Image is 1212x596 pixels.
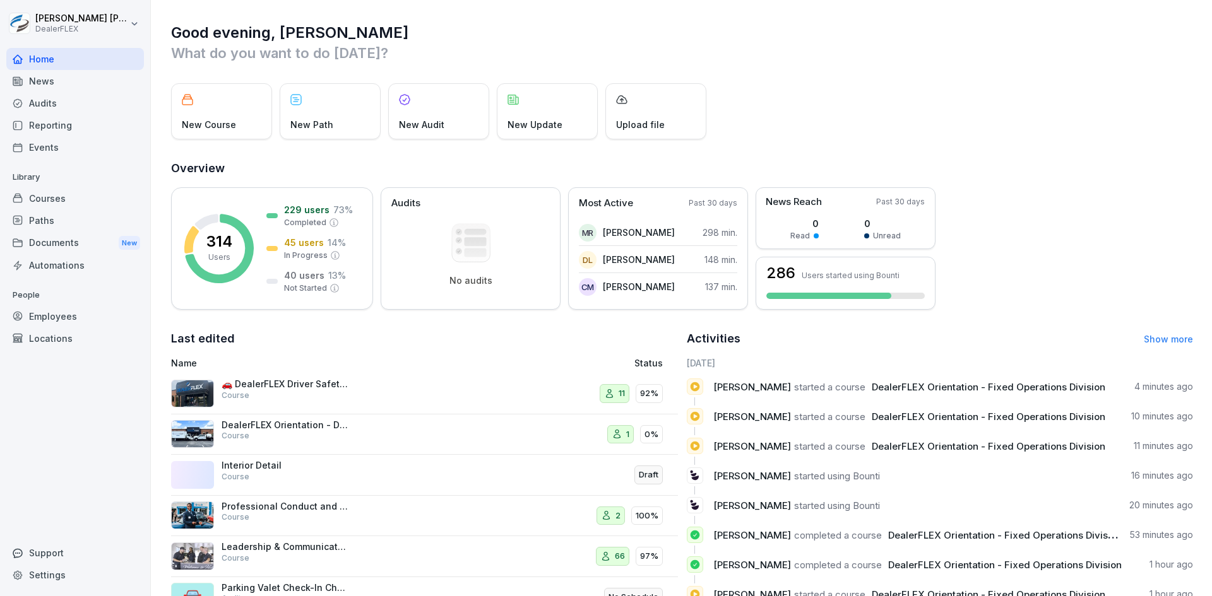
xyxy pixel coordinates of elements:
[222,430,249,441] p: Course
[640,550,658,563] p: 97%
[713,381,791,393] span: [PERSON_NAME]
[449,275,492,286] p: No audits
[579,196,633,211] p: Most Active
[6,114,144,136] div: Reporting
[222,460,348,471] p: Interior Detail
[171,420,214,448] img: iylp24rw87ejcq0bh277qvmh.png
[333,203,353,216] p: 73 %
[6,187,144,209] a: Courses
[873,230,901,242] p: Unread
[391,196,420,211] p: Audits
[794,440,865,452] span: started a course
[222,471,249,482] p: Course
[284,236,324,249] p: 45 users
[615,510,621,522] p: 2
[766,266,795,281] h3: 286
[687,330,740,348] h2: Activities
[171,43,1193,63] p: What do you want to do [DATE]?
[794,500,880,511] span: started using Bounti
[206,234,232,249] p: 314
[794,381,865,393] span: started a course
[6,231,144,255] div: Documents
[6,70,144,92] a: News
[284,203,330,216] p: 229 users
[328,269,346,282] p: 13 %
[119,236,140,250] div: New
[640,387,658,400] p: 92%
[687,356,1194,370] h6: [DATE]
[328,236,346,249] p: 14 %
[864,217,901,230] p: 0
[399,118,444,131] p: New Audit
[1130,529,1193,541] p: 53 minutes ago
[284,269,324,282] p: 40 users
[171,501,214,529] img: yfsleesgksgx0a54tq96xrfr.png
[6,48,144,70] a: Home
[888,529,1122,541] span: DealerFLEX Orientation - Fixed Operations Division
[284,250,328,261] p: In Progress
[6,542,144,564] div: Support
[6,254,144,276] div: Automations
[171,496,678,537] a: Professional Conduct and Harassment Prevention for Valet EmployeesCourse2100%
[639,469,658,481] p: Draft
[579,224,597,242] div: MR
[1131,469,1193,482] p: 16 minutes ago
[876,196,925,207] p: Past 30 days
[603,280,675,293] p: [PERSON_NAME]
[222,501,348,512] p: Professional Conduct and Harassment Prevention for Valet Employees
[713,440,791,452] span: [PERSON_NAME]
[713,529,791,541] span: [PERSON_NAME]
[794,559,882,571] span: completed a course
[626,428,629,441] p: 1
[284,217,326,228] p: Completed
[6,305,144,327] a: Employees
[872,411,1105,423] span: DealerFLEX Orientation - Fixed Operations Division
[6,285,144,305] p: People
[713,470,791,482] span: [PERSON_NAME]
[35,13,128,24] p: [PERSON_NAME] [PERSON_NAME]
[6,231,144,255] a: DocumentsNew
[171,380,214,407] img: da8qswpfqixsakdmmzotmdit.png
[6,136,144,158] a: Events
[790,217,819,230] p: 0
[222,419,348,431] p: DealerFLEX Orientation - Detail Division
[634,356,663,370] p: Status
[182,118,236,131] p: New Course
[802,271,900,280] p: Users started using Bounti
[35,25,128,33] p: DealerFLEX
[6,92,144,114] a: Audits
[603,253,675,266] p: [PERSON_NAME]
[713,411,791,423] span: [PERSON_NAME]
[171,414,678,455] a: DealerFLEX Orientation - Detail DivisionCourse10%
[6,327,144,349] a: Locations
[713,559,791,571] span: [PERSON_NAME]
[222,511,249,523] p: Course
[645,428,658,441] p: 0%
[872,381,1105,393] span: DealerFLEX Orientation - Fixed Operations Division
[704,253,737,266] p: 148 min.
[615,550,625,563] p: 66
[222,541,348,552] p: Leadership & Communication as a Manager
[616,118,665,131] p: Upload file
[636,510,658,522] p: 100%
[171,356,489,370] p: Name
[6,167,144,187] p: Library
[171,373,678,414] a: 🚗 DealerFLEX Driver Safety Training & EvaluationCourse1192%
[1131,410,1193,423] p: 10 minutes ago
[790,230,810,242] p: Read
[705,280,737,293] p: 137 min.
[794,411,865,423] span: started a course
[1129,499,1193,511] p: 20 minutes ago
[619,387,625,400] p: 11
[766,195,822,209] p: News Reach
[222,552,249,564] p: Course
[6,209,144,231] a: Paths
